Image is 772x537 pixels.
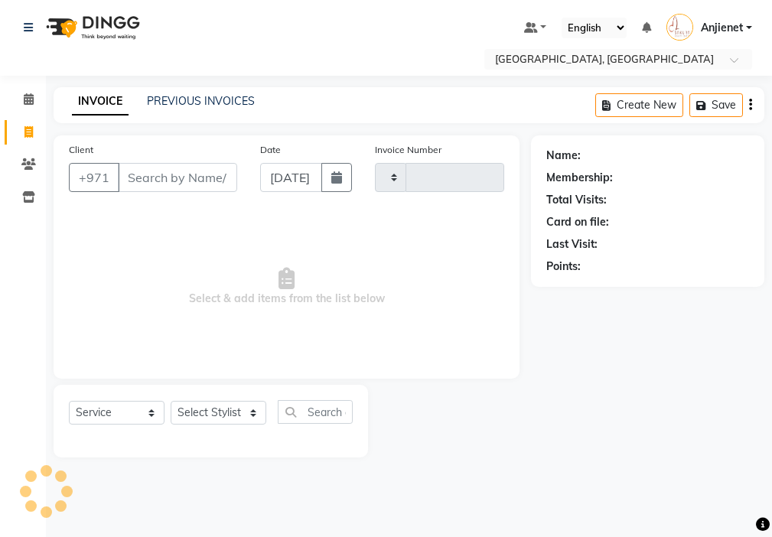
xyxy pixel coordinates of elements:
[72,88,129,116] a: INVOICE
[546,214,609,230] div: Card on file:
[546,192,607,208] div: Total Visits:
[69,163,119,192] button: +971
[260,143,281,157] label: Date
[69,210,504,363] span: Select & add items from the list below
[546,170,613,186] div: Membership:
[701,20,743,36] span: Anjienet
[546,259,581,275] div: Points:
[278,400,353,424] input: Search or Scan
[595,93,683,117] button: Create New
[118,163,237,192] input: Search by Name/Mobile/Email/Code
[375,143,441,157] label: Invoice Number
[69,143,93,157] label: Client
[666,14,693,41] img: Anjienet
[689,93,743,117] button: Save
[546,236,598,252] div: Last Visit:
[39,6,144,49] img: logo
[546,148,581,164] div: Name:
[147,94,255,108] a: PREVIOUS INVOICES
